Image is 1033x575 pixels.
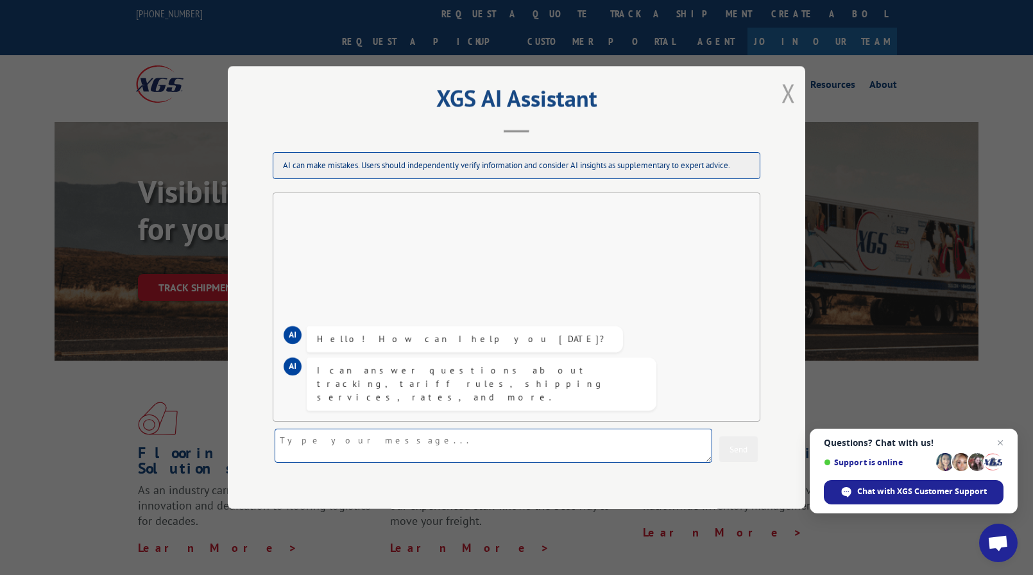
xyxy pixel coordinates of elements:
[317,332,613,346] div: Hello! How can I help you [DATE]?
[824,458,932,467] span: Support is online
[979,524,1018,562] div: Open chat
[781,76,796,110] button: Close modal
[824,480,1003,504] div: Chat with XGS Customer Support
[284,357,302,375] div: AI
[317,364,646,404] div: I can answer questions about tracking, tariff rules, shipping services, rates, and more.
[993,435,1008,451] span: Close chat
[260,89,773,114] h2: XGS AI Assistant
[273,152,760,179] div: AI can make mistakes. Users should independently verify information and consider AI insights as s...
[719,436,758,462] button: Send
[824,438,1003,448] span: Questions? Chat with us!
[857,486,987,497] span: Chat with XGS Customer Support
[284,326,302,344] div: AI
